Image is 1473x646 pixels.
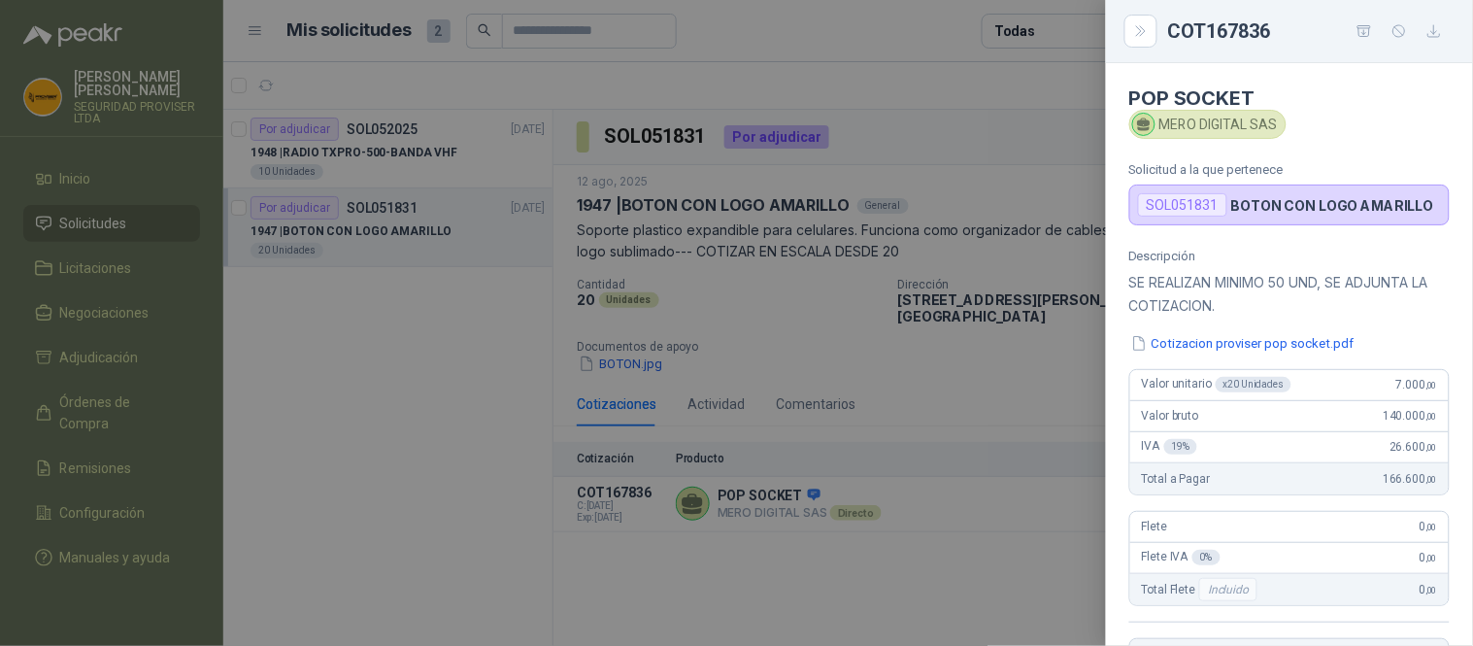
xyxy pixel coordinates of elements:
[1231,197,1434,214] p: BOTON CON LOGO AMARILLO
[1199,578,1257,601] div: Incluido
[1142,377,1291,392] span: Valor unitario
[1425,585,1437,595] span: ,00
[1383,472,1437,486] span: 166.600
[1142,520,1167,533] span: Flete
[1129,162,1450,177] p: Solicitud a la que pertenece
[1383,409,1437,423] span: 140.000
[1420,520,1437,533] span: 0
[1425,380,1437,391] span: ,00
[1425,522,1437,532] span: ,00
[1129,333,1356,354] button: Cotizacion proviser pop socket.pdf
[1142,472,1210,486] span: Total a Pagar
[1425,411,1437,422] span: ,00
[1420,583,1437,596] span: 0
[1420,551,1437,564] span: 0
[1164,439,1198,455] div: 19 %
[1425,442,1437,453] span: ,00
[1425,474,1437,485] span: ,00
[1216,377,1291,392] div: x 20 Unidades
[1425,553,1437,563] span: ,00
[1138,193,1227,217] div: SOL051831
[1129,271,1450,318] p: SE REALIZAN MINIMO 50 UND, SE ADJUNTA LA COTIZACION.
[1396,378,1437,391] span: 7.000
[1142,409,1198,423] span: Valor bruto
[1142,578,1261,601] span: Total Flete
[1192,550,1221,565] div: 0 %
[1389,440,1437,454] span: 26.600
[1129,110,1287,139] div: MERO DIGITAL SAS
[1168,16,1450,47] div: COT167836
[1129,86,1450,110] h4: POP SOCKET
[1142,550,1221,565] span: Flete IVA
[1129,19,1153,43] button: Close
[1129,249,1450,263] p: Descripción
[1142,439,1197,455] span: IVA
